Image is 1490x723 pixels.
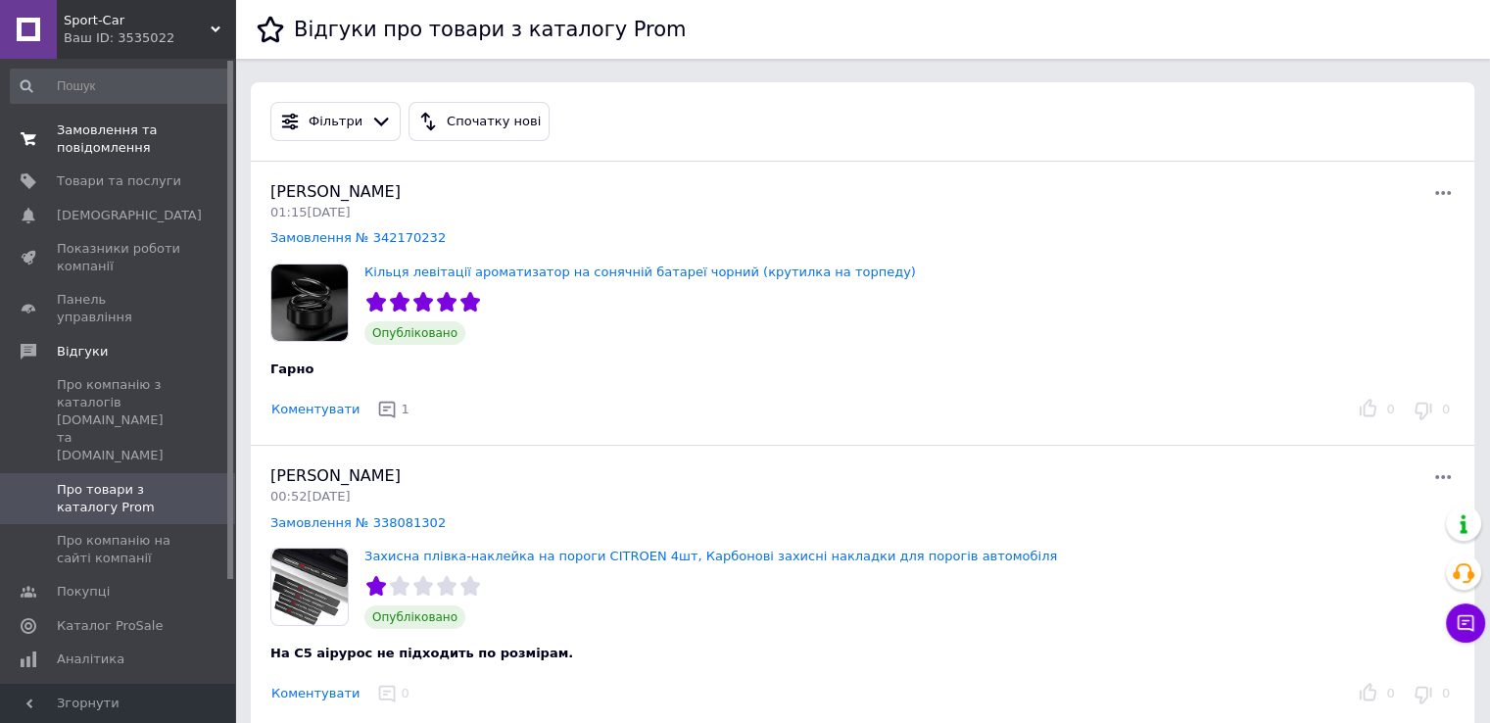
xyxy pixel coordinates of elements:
[305,112,366,132] div: Фільтри
[57,532,181,567] span: Про компанію на сайті компанії
[364,549,1057,563] a: Захисна плівка-наклейка на пороги CITROEN 4шт, Карбонові захисні накладки для порогів автомобіля
[64,12,211,29] span: Sport-Car
[10,69,231,104] input: Пошук
[271,549,348,625] img: Захисна плівка-наклейка на пороги CITROEN 4шт, Карбонові захисні накладки для порогів автомобіля
[57,617,163,635] span: Каталог ProSale
[271,265,348,341] img: Кільця левітації ароматизатор на сонячній батареї чорний (крутилка на торпеду)
[57,343,108,361] span: Відгуки
[57,291,181,326] span: Панель управління
[57,481,181,516] span: Про товари з каталогу Prom
[270,230,446,245] a: Замовлення № 342170232
[443,112,545,132] div: Спочатку нові
[57,207,202,224] span: [DEMOGRAPHIC_DATA]
[372,395,417,425] button: 1
[270,646,573,660] span: На С5 аірурос не підходить по розмірам.
[1446,603,1485,643] button: Чат з покупцем
[364,265,916,279] a: Кільця левітації ароматизатор на сонячній батареї чорний (крутилка на торпеду)
[270,102,401,141] button: Фільтри
[409,102,550,141] button: Спочатку нові
[57,121,181,157] span: Замовлення та повідомлення
[270,182,401,201] span: [PERSON_NAME]
[57,240,181,275] span: Показники роботи компанії
[270,515,446,530] a: Замовлення № 338081302
[64,29,235,47] div: Ваш ID: 3535022
[270,400,360,420] button: Коментувати
[294,18,686,41] h1: Відгуки про товари з каталогу Prom
[364,605,465,629] span: Опубліковано
[401,402,409,416] span: 1
[364,321,465,345] span: Опубліковано
[57,376,181,465] span: Про компанію з каталогів [DOMAIN_NAME] та [DOMAIN_NAME]
[270,361,313,376] span: Гарно
[270,466,401,485] span: [PERSON_NAME]
[270,489,350,504] span: 00:52[DATE]
[57,172,181,190] span: Товари та послуги
[270,684,360,704] button: Коментувати
[57,583,110,601] span: Покупці
[57,651,124,668] span: Аналітика
[270,205,350,219] span: 01:15[DATE]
